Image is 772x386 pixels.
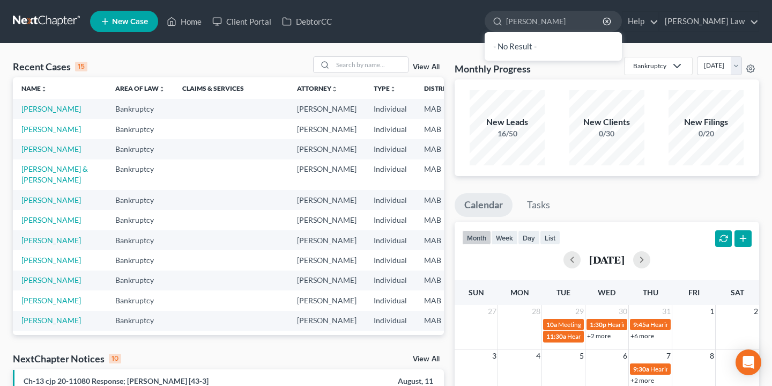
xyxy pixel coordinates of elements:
td: Bankruptcy [107,271,174,290]
a: [PERSON_NAME] [21,215,81,224]
a: Typeunfold_more [374,84,396,92]
span: Meeting of Creditors for [PERSON_NAME] [558,321,677,329]
td: Individual [365,331,415,351]
a: [PERSON_NAME] [21,316,81,325]
td: Bankruptcy [107,119,174,139]
a: [PERSON_NAME] & [PERSON_NAME] [21,164,88,184]
td: MAB [415,210,468,230]
span: 5 [578,349,585,362]
div: Open Intercom Messenger [736,349,761,375]
span: Tue [556,288,570,297]
a: Districtunfold_more [424,84,459,92]
a: View All [413,63,440,71]
td: Individual [365,290,415,310]
td: [PERSON_NAME] [288,331,365,351]
td: MAB [415,159,468,190]
a: Calendar [455,193,513,217]
span: Sat [731,288,744,297]
span: 28 [531,305,541,318]
input: Search by name... [333,57,408,72]
td: Bankruptcy [107,159,174,190]
h2: [DATE] [589,254,625,265]
td: [PERSON_NAME] [288,139,365,159]
td: [PERSON_NAME] [288,159,365,190]
div: 15 [75,62,87,71]
a: View All [413,355,440,363]
div: 10 [109,354,121,363]
i: unfold_more [331,86,338,92]
span: Wed [598,288,615,297]
a: [PERSON_NAME] Law [659,12,759,31]
a: +2 more [630,376,654,384]
a: +2 more [587,332,611,340]
span: 30 [618,305,628,318]
button: month [462,230,491,245]
span: New Case [112,18,148,26]
input: Search by name... [506,11,604,31]
span: 9:30a [633,365,649,373]
div: New Filings [669,116,744,128]
span: Hearing for [PERSON_NAME] [650,365,734,373]
a: [PERSON_NAME] [21,195,81,205]
a: [PERSON_NAME] [21,125,81,134]
div: New Leads [470,116,545,128]
a: [PERSON_NAME] [21,236,81,245]
a: Home [161,12,207,31]
span: 10a [546,321,557,329]
td: [PERSON_NAME] [288,290,365,310]
span: Sun [469,288,484,297]
button: list [540,230,560,245]
a: [PERSON_NAME] [21,256,81,265]
td: Individual [365,271,415,290]
button: week [491,230,518,245]
h3: Monthly Progress [455,62,531,75]
td: MAB [415,290,468,310]
span: 1 [709,305,715,318]
td: Individual [365,99,415,119]
td: Individual [365,210,415,230]
span: 3 [491,349,498,362]
td: [PERSON_NAME] [288,99,365,119]
span: Hearing for [PERSON_NAME] [650,321,734,329]
span: 9:45a [633,321,649,329]
td: MAB [415,119,468,139]
td: Individual [365,139,415,159]
td: Individual [365,190,415,210]
a: [PERSON_NAME] [21,296,81,305]
td: Bankruptcy [107,230,174,250]
td: [PERSON_NAME] [288,250,365,270]
span: 4 [535,349,541,362]
span: 7 [665,349,672,362]
td: Criminal Law [107,331,174,351]
td: MAB [415,190,468,210]
td: Individual [365,119,415,139]
div: 0/20 [669,128,744,139]
button: day [518,230,540,245]
span: 31 [661,305,672,318]
span: 2 [753,305,759,318]
span: Fri [688,288,700,297]
td: [PERSON_NAME] [288,271,365,290]
td: MAB [415,250,468,270]
i: unfold_more [159,86,165,92]
td: Bankruptcy [107,250,174,270]
td: MAB [415,311,468,331]
td: Individual [365,311,415,331]
span: 11:30a [546,332,566,340]
span: 29 [574,305,585,318]
div: New Clients [569,116,644,128]
span: 1:30p [590,321,606,329]
td: MAB [415,99,468,119]
td: MAB [415,139,468,159]
div: NextChapter Notices [13,352,121,365]
span: Mon [510,288,529,297]
a: Nameunfold_more [21,84,47,92]
td: Bankruptcy [107,190,174,210]
span: Thu [643,288,658,297]
a: DebtorCC [277,12,337,31]
td: Bankruptcy [107,210,174,230]
th: Claims & Services [174,77,288,99]
td: Bankruptcy [107,290,174,310]
td: Individual [365,250,415,270]
td: Bankruptcy [107,311,174,331]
